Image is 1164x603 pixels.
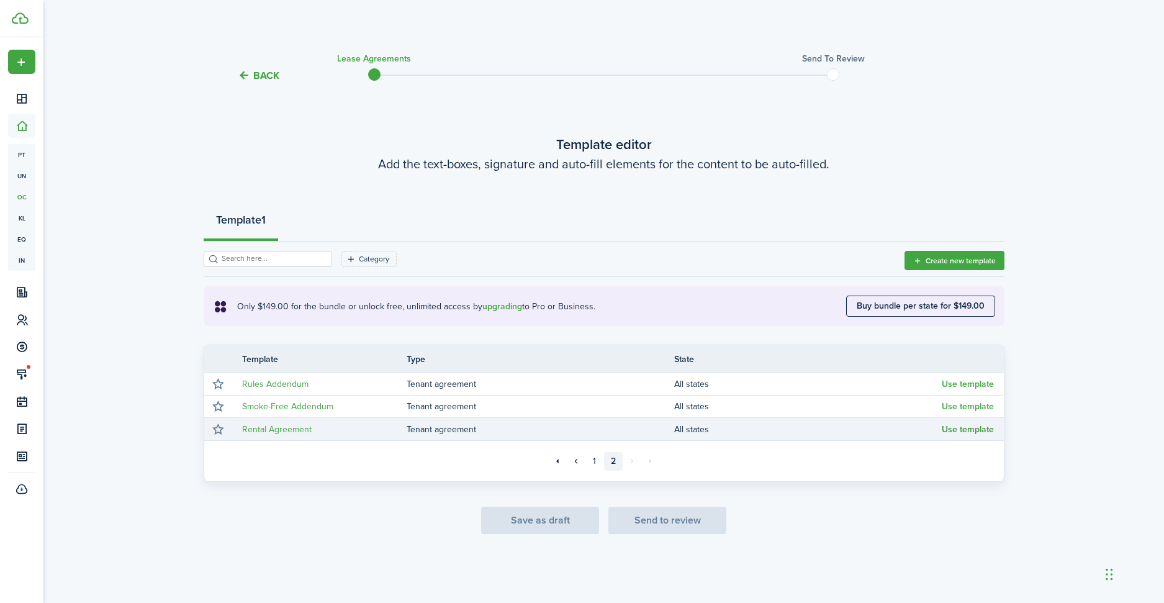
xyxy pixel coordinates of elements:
strong: 1 [261,212,266,229]
td: Tenant agreement [407,398,674,415]
button: Use template [942,425,994,435]
h3: Lease Agreements [337,52,411,65]
a: in [8,250,35,271]
button: Use template [942,379,994,389]
th: Type [407,353,674,366]
button: Mark as favourite [210,376,227,393]
a: un [8,165,35,186]
a: kl [8,207,35,229]
button: Mark as favourite [210,398,227,415]
a: oc [8,186,35,207]
td: All states [674,398,942,415]
td: All states [674,421,942,438]
td: All states [674,376,942,392]
button: Back [238,69,279,82]
td: Tenant agreement [407,421,674,438]
a: Rules Addendum [242,378,309,391]
explanation-description: Only $149.00 for the bundle or unlock free, unlimited access by to Pro or Business. [237,300,846,313]
td: Tenant agreement [407,376,674,392]
filter-tag: Open filter [341,251,397,267]
a: First [548,452,567,471]
input: Search here... [219,253,328,265]
iframe: Chat Widget [957,469,1164,603]
a: pt [8,144,35,165]
button: Open menu [8,50,35,74]
button: Create new template [905,251,1004,270]
i: soft [213,299,228,314]
a: Rental Agreement [242,423,312,436]
a: eq [8,229,35,250]
th: Template [233,353,407,366]
a: 2 [604,452,623,471]
button: Use template [942,402,994,412]
th: State [674,353,942,366]
div: Drag [1106,556,1113,593]
strong: Template [216,212,261,229]
a: 1 [585,452,604,471]
img: TenantCloud [12,12,29,24]
filter-tag-label: Category [359,253,389,265]
button: Mark as favourite [210,420,227,438]
button: upgrading [482,302,522,312]
a: Last [641,452,660,471]
a: Smoke-Free Addendum [242,400,333,413]
wizard-step-header-description: Add the text-boxes, signature and auto-fill elements for the content to be auto-filled. [204,155,1004,173]
wizard-step-header-title: Template editor [204,134,1004,155]
h3: Send to review [802,52,865,65]
a: Next [623,452,641,471]
a: Previous [567,452,585,471]
button: Buy bundle per state for $149.00 [846,296,995,317]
